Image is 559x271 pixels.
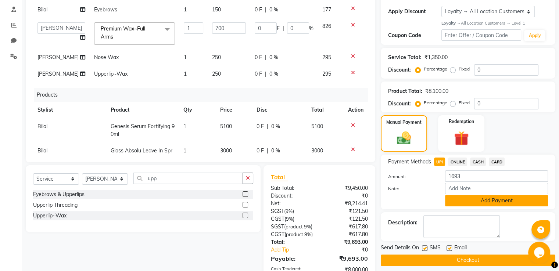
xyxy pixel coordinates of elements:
div: Product Total: [388,87,422,95]
div: Discount: [388,66,411,74]
a: x [113,33,117,40]
div: All Location Customers → Level 1 [441,20,548,26]
span: Bilal [37,6,47,13]
div: Description: [388,219,418,227]
span: 5100 [311,123,323,130]
span: 0 % [271,123,280,130]
th: Price [216,102,252,118]
div: Net: [265,200,319,207]
button: Checkout [381,254,555,266]
th: Disc [252,102,307,118]
button: Add Payment [445,195,548,206]
input: Search or Scan [133,173,243,184]
div: Coupon Code [388,32,441,39]
span: [PERSON_NAME] [37,54,79,61]
div: ( ) [265,223,319,231]
th: Qty [179,102,215,118]
span: 9% [304,224,311,230]
span: 250 [212,71,221,77]
span: 3000 [220,147,232,154]
span: 3000 [311,147,323,154]
iframe: chat widget [528,242,552,264]
div: ₹9,693.00 [319,238,373,246]
div: ₹121.50 [319,215,373,223]
div: Eyebrows & Upperlips [33,191,85,198]
label: Percentage [424,66,447,72]
span: 295 [322,54,331,61]
span: | [265,6,266,14]
div: Discount: [388,100,411,108]
span: 0 % [269,54,278,61]
div: ₹617.80 [319,223,373,231]
span: 1 [184,71,187,77]
div: Apply Discount [388,8,441,15]
input: Enter Offer / Coupon Code [441,29,522,41]
div: ( ) [265,231,319,238]
span: ONLINE [448,158,467,166]
th: Stylist [33,102,106,118]
div: Total: [265,238,319,246]
span: 0 % [271,147,280,155]
span: 1 [183,123,186,130]
th: Total [307,102,344,118]
span: Bilal [37,123,47,130]
span: UPI [434,158,445,166]
span: 826 [322,23,331,29]
span: | [265,54,266,61]
span: CASH [470,158,486,166]
span: SGST [271,223,284,230]
span: 1 [184,54,187,61]
span: 0 F [255,6,262,14]
div: ₹0 [319,192,373,200]
span: SGST [271,208,284,214]
label: Fixed [459,100,470,106]
strong: Loyalty → [441,21,461,26]
span: 0 F [257,123,264,130]
div: ₹9,693.00 [319,254,373,263]
span: 9% [286,216,293,222]
th: Action [344,102,368,118]
span: Nose Wax [94,54,119,61]
div: Sub Total: [265,184,319,192]
span: 9% [286,208,293,214]
div: Upperlip~Wax [33,212,67,220]
th: Product [106,102,179,118]
div: Upperlip Threading [33,201,78,209]
span: product [286,231,303,237]
span: 150 [212,6,221,13]
div: Discount: [265,192,319,200]
div: Service Total: [388,54,422,61]
input: Add Note [445,183,548,194]
span: | [265,70,266,78]
div: Products [34,88,373,102]
span: SMS [430,244,441,253]
span: Premium Wax~Full Arms [101,25,145,40]
span: 1 [183,147,186,154]
span: | [267,123,268,130]
span: Email [454,244,467,253]
span: Bilal [37,147,47,154]
input: Amount [445,170,548,182]
span: CGST [271,231,284,238]
img: _cash.svg [393,130,415,146]
span: CGST [271,216,284,222]
span: | [283,25,284,32]
div: ₹8,100.00 [425,87,448,95]
span: 295 [322,71,331,77]
span: 9% [304,231,311,237]
label: Amount: [383,173,440,180]
span: 0 % [269,70,278,78]
span: product [286,224,303,230]
span: 1 [184,6,187,13]
div: ₹0 [328,246,373,254]
span: 250 [212,54,221,61]
span: 0 F [255,70,262,78]
span: Upperlip~Wax [94,71,128,77]
div: ₹9,450.00 [319,184,373,192]
span: Total [271,173,288,181]
img: _gift.svg [449,129,473,148]
span: Gloss Absolu Leave In Spray 190ml [111,147,172,162]
label: Manual Payment [386,119,422,126]
span: | [267,147,268,155]
div: ( ) [265,207,319,215]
